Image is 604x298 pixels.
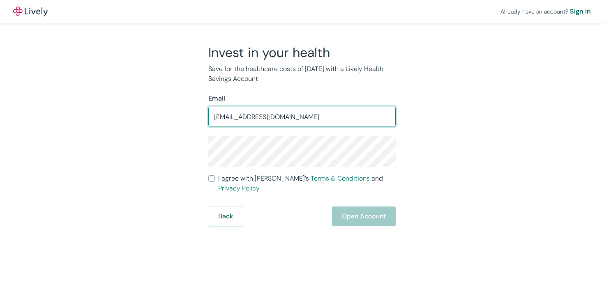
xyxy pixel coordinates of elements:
[218,184,260,193] a: Privacy Policy
[311,174,370,183] a: Terms & Conditions
[208,94,225,103] label: Email
[208,44,396,61] h2: Invest in your health
[500,7,591,16] div: Already have an account?
[208,64,396,84] p: Save for the healthcare costs of [DATE] with a Lively Health Savings Account
[218,174,396,193] span: I agree with [PERSON_NAME]’s and
[13,7,48,16] a: LivelyLively
[13,7,48,16] img: Lively
[208,206,243,226] button: Back
[570,7,591,16] a: Sign in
